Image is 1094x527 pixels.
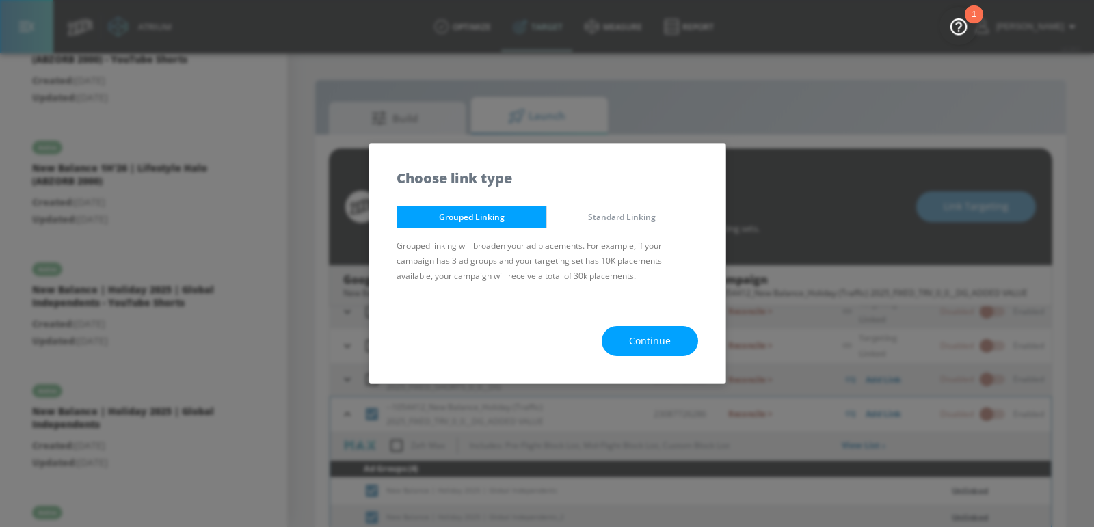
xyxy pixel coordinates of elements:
h5: Choose link type [397,171,512,185]
span: Standard Linking [557,210,686,224]
button: Open Resource Center, 1 new notification [939,7,978,45]
button: Continue [602,326,698,357]
span: Grouped Linking [408,210,537,224]
button: Grouped Linking [397,206,548,228]
button: Standard Linking [546,206,697,228]
div: 1 [972,14,976,32]
p: Grouped linking will broaden your ad placements. For example, if your campaign has 3 ad groups an... [397,239,698,284]
span: Continue [629,333,671,350]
